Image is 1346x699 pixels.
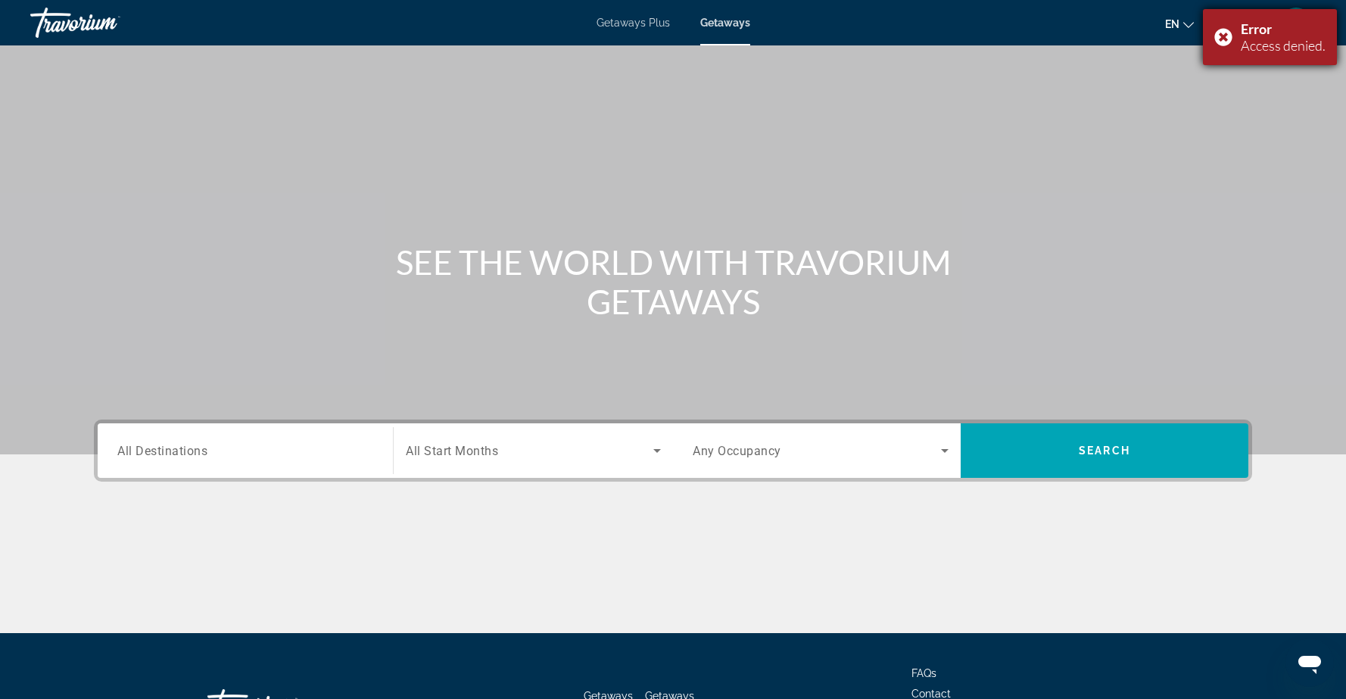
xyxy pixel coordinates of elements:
button: User Menu [1276,7,1316,39]
h1: SEE THE WORLD WITH TRAVORIUM GETAWAYS [389,242,957,321]
a: Travorium [30,3,182,42]
button: Change language [1165,13,1194,35]
span: Any Occupancy [693,444,781,458]
span: All Start Months [406,444,498,458]
div: Access denied. [1241,37,1326,54]
span: Search [1079,445,1130,457]
iframe: Button to launch messaging window [1285,638,1334,687]
button: Search [961,423,1248,478]
span: All Destinations [117,443,207,457]
a: FAQs [911,667,936,679]
a: Getaways [700,17,750,29]
span: en [1165,18,1179,30]
div: Error [1241,20,1326,37]
a: Getaways Plus [597,17,670,29]
div: Search widget [98,423,1248,478]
